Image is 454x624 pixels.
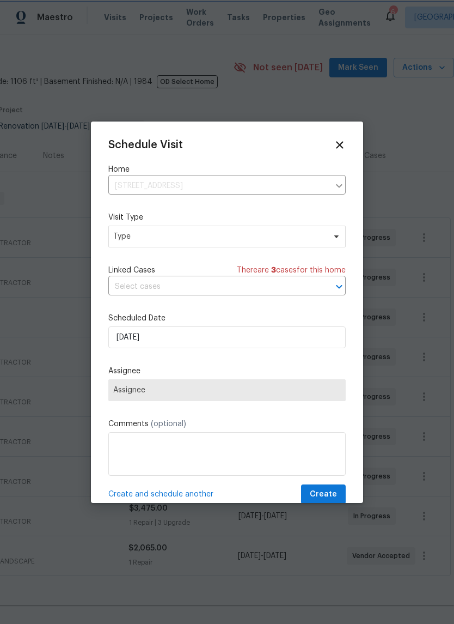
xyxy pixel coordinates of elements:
[151,420,186,428] span: (optional)
[108,140,183,150] span: Schedule Visit
[310,488,337,501] span: Create
[108,419,346,429] label: Comments
[334,139,346,151] span: Close
[108,164,346,175] label: Home
[332,279,347,294] button: Open
[237,265,346,276] span: There are case s for this home
[108,489,213,500] span: Create and schedule another
[108,265,155,276] span: Linked Cases
[113,231,325,242] span: Type
[108,178,329,195] input: Enter in an address
[301,484,346,505] button: Create
[108,313,346,324] label: Scheduled Date
[108,212,346,223] label: Visit Type
[113,386,341,395] span: Assignee
[108,278,315,295] input: Select cases
[108,326,346,348] input: M/D/YYYY
[108,366,346,377] label: Assignee
[271,266,276,274] span: 3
